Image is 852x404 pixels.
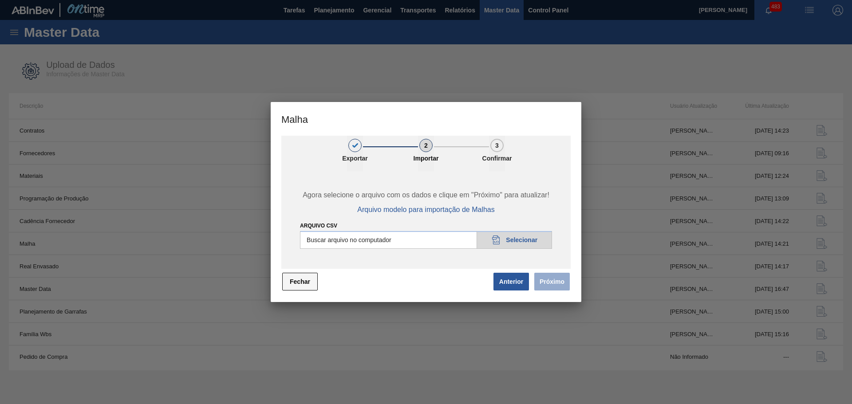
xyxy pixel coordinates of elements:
p: Importar [404,155,448,162]
div: 2 [419,139,433,152]
span: Arquivo modelo para importação de Malhas [357,206,495,214]
p: Exportar [333,155,377,162]
div: 1 [348,139,362,152]
h3: Malha [271,102,581,136]
button: Fechar [282,273,318,290]
button: 2Importar [418,136,434,171]
p: Confirmar [475,155,519,162]
button: 3Confirmar [489,136,505,171]
span: Agora selecione o arquivo com os dados e clique em "Próximo" para atualizar! [292,191,560,199]
label: Arquivo CSV [300,223,337,229]
button: 1Exportar [347,136,363,171]
div: 3 [490,139,504,152]
button: Anterior [493,273,529,290]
